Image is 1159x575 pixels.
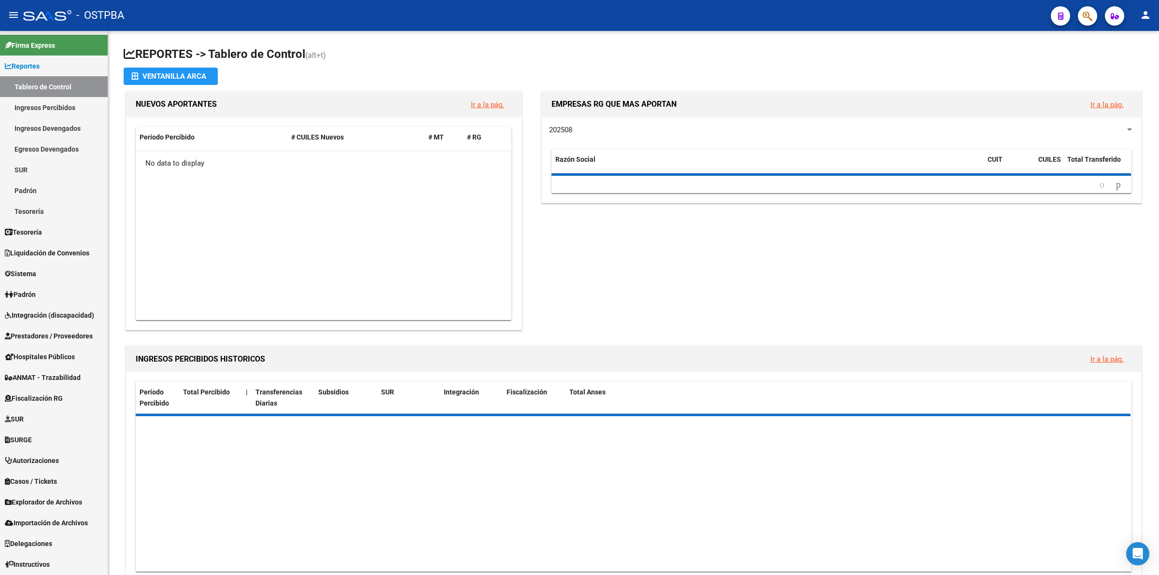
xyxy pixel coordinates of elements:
datatable-header-cell: Período Percibido [136,382,179,414]
span: EMPRESAS RG QUE MAS APORTAN [551,99,677,109]
span: Integración [444,388,479,396]
mat-icon: person [1140,9,1151,21]
span: Sistema [5,268,36,279]
datatable-header-cell: Subsidios [314,382,377,414]
mat-icon: menu [8,9,19,21]
span: Firma Express [5,40,55,51]
span: Total Transferido [1067,155,1121,163]
span: Prestadores / Proveedores [5,331,93,341]
span: NUEVOS APORTANTES [136,99,217,109]
span: INGRESOS PERCIBIDOS HISTORICOS [136,354,265,364]
span: CUIT [988,155,1003,163]
span: Total Percibido [183,388,230,396]
datatable-header-cell: # CUILES Nuevos [287,127,424,148]
span: Reportes [5,61,40,71]
span: - OSTPBA [76,5,124,26]
span: Explorador de Archivos [5,497,82,507]
h1: REPORTES -> Tablero de Control [124,46,1144,63]
span: 202508 [549,126,572,134]
datatable-header-cell: CUILES [1034,149,1063,181]
span: Instructivos [5,559,50,570]
span: Razón Social [555,155,595,163]
datatable-header-cell: SUR [377,382,440,414]
button: Ir a la pág. [1083,96,1131,113]
span: Transferencias Diarias [255,388,302,407]
span: Importación de Archivos [5,518,88,528]
span: SUR [381,388,394,396]
a: Ir a la pág. [1090,100,1124,109]
datatable-header-cell: | [242,382,252,414]
span: # MT [428,133,444,141]
datatable-header-cell: Integración [440,382,503,414]
datatable-header-cell: Transferencias Diarias [252,382,314,414]
span: Período Percibido [140,388,169,407]
datatable-header-cell: # MT [424,127,463,148]
datatable-header-cell: Total Transferido [1063,149,1131,181]
span: Liquidación de Convenios [5,248,89,258]
a: go to next page [1112,180,1125,190]
button: Ir a la pág. [463,96,512,113]
span: Casos / Tickets [5,476,57,487]
span: SURGE [5,435,32,445]
span: | [246,388,248,396]
span: Período Percibido [140,133,195,141]
span: Fiscalización [507,388,547,396]
span: Delegaciones [5,538,52,549]
datatable-header-cell: Fiscalización [503,382,565,414]
span: (alt+t) [305,51,326,60]
span: Padrón [5,289,36,300]
datatable-header-cell: Razón Social [551,149,984,181]
span: Integración (discapacidad) [5,310,94,321]
span: Fiscalización RG [5,393,63,404]
a: Ir a la pág. [1090,355,1124,364]
datatable-header-cell: # RG [463,127,502,148]
a: go to previous page [1095,180,1109,190]
button: Ventanilla ARCA [124,68,218,85]
span: Subsidios [318,388,349,396]
a: Ir a la pág. [471,100,504,109]
span: SUR [5,414,24,424]
span: ANMAT - Trazabilidad [5,372,81,383]
button: Ir a la pág. [1083,350,1131,368]
span: # CUILES Nuevos [291,133,344,141]
span: Hospitales Públicos [5,351,75,362]
datatable-header-cell: Total Anses [565,382,1121,414]
datatable-header-cell: Período Percibido [136,127,287,148]
div: No data to display [136,151,511,175]
div: Open Intercom Messenger [1126,542,1149,565]
datatable-header-cell: Total Percibido [179,382,242,414]
span: Total Anses [569,388,606,396]
span: Autorizaciones [5,455,59,466]
span: Tesorería [5,227,42,238]
datatable-header-cell: CUIT [984,149,1034,181]
span: CUILES [1038,155,1061,163]
span: # RG [467,133,481,141]
div: Ventanilla ARCA [131,68,210,85]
